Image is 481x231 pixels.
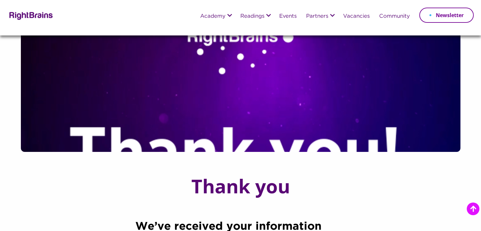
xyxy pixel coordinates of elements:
a: Events [279,14,297,19]
a: Community [379,14,410,19]
h1: Thank you [179,176,303,197]
a: Vacancies [343,14,370,19]
a: Partners [306,14,328,19]
a: Academy [200,14,225,19]
img: Rightbrains [7,11,53,20]
a: Readings [240,14,264,19]
a: Newsletter [419,8,474,23]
